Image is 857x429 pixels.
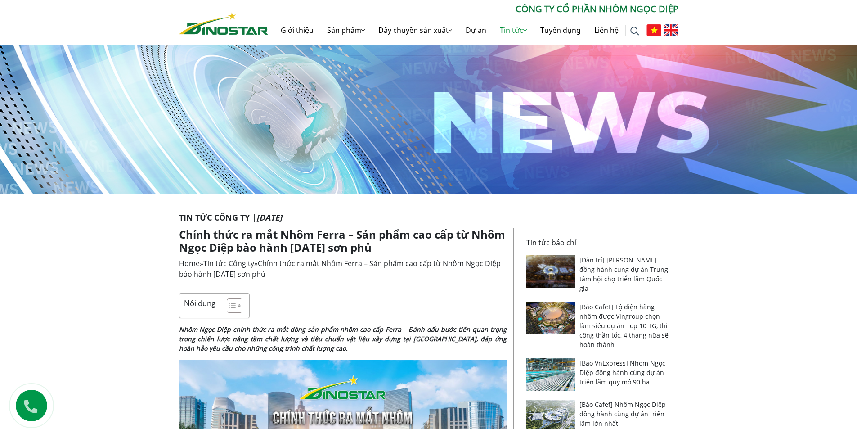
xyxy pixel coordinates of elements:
[630,27,639,36] img: search
[526,358,575,391] img: [Báo VnExpress] Nhôm Ngọc Diệp đồng hành cùng dự án triển lãm quy mô 90 ha
[372,16,459,45] a: Dây chuyền sản xuất
[664,24,678,36] img: English
[268,2,678,16] p: CÔNG TY CỔ PHẦN NHÔM NGỌC DIỆP
[220,298,240,313] a: Toggle Table of Content
[534,16,588,45] a: Tuyển dụng
[179,258,501,279] span: » »
[579,359,665,386] a: [Báo VnExpress] Nhôm Ngọc Diệp đồng hành cùng dự án triển lãm quy mô 90 ha
[184,298,215,308] p: Nội dung
[179,258,501,279] span: Chính thức ra mắt Nhôm Ferra – Sản phẩm cao cấp từ Nhôm Ngọc Diệp bảo hành [DATE] sơn phủ
[526,255,575,288] img: [Dân trí] Nhôm Ngọc Diệp đồng hành cùng dự án Trung tâm hội chợ triển lãm Quốc gia
[588,16,625,45] a: Liên hệ
[179,12,268,35] img: Nhôm Dinostar
[179,228,507,254] h1: Chính thức ra mắt Nhôm Ferra – Sản phẩm cao cấp từ Nhôm Ngọc Diệp bảo hành [DATE] sơn phủ
[274,16,320,45] a: Giới thiệu
[579,303,669,349] a: [Báo CafeF] Lộ diện hãng nhôm được Vingroup chọn làm siêu dự án Top 10 TG, thi công thần tốc, 4 t...
[179,325,507,352] strong: Nhôm Ngọc Diệp chính thức ra mắt dòng sản phẩm nhôm cao cấp Ferra – Đánh dấu bước tiến quan trọng...
[493,16,534,45] a: Tin tức
[526,302,575,334] img: [Báo CafeF] Lộ diện hãng nhôm được Vingroup chọn làm siêu dự án Top 10 TG, thi công thần tốc, 4 t...
[579,256,668,293] a: [Dân trí] [PERSON_NAME] đồng hành cùng dự án Trung tâm hội chợ triển lãm Quốc gia
[203,258,254,268] a: Tin tức Công ty
[179,212,678,224] p: Tin tức Công ty |
[320,16,372,45] a: Sản phẩm
[459,16,493,45] a: Dự án
[179,258,200,268] a: Home
[526,237,673,248] p: Tin tức báo chí
[256,212,282,223] i: [DATE]
[646,24,661,36] img: Tiếng Việt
